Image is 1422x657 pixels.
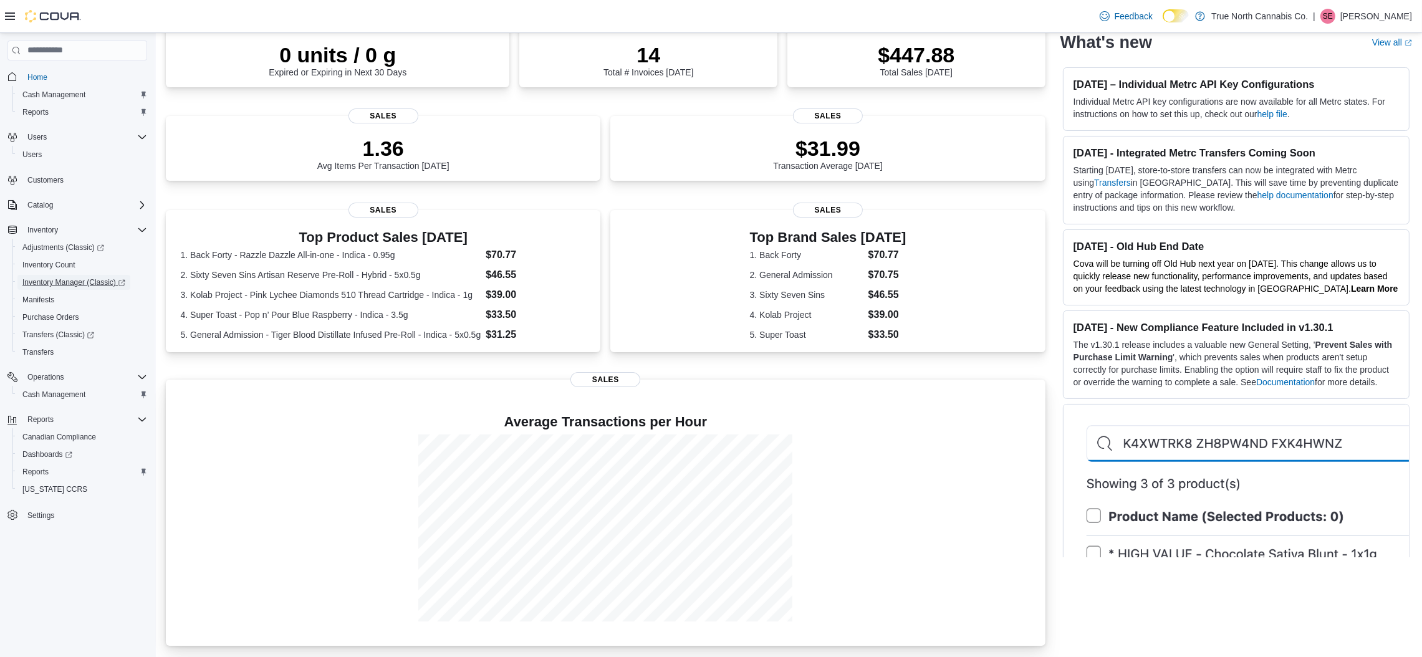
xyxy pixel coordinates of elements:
[1074,146,1399,159] h3: [DATE] - Integrated Metrc Transfers Coming Soon
[17,482,92,497] a: [US_STATE] CCRS
[1405,39,1412,47] svg: External link
[1115,10,1153,22] span: Feedback
[22,70,52,85] a: Home
[22,223,147,237] span: Inventory
[12,256,152,274] button: Inventory Count
[22,449,72,459] span: Dashboards
[773,136,883,171] div: Transaction Average [DATE]
[12,86,152,103] button: Cash Management
[12,291,152,309] button: Manifests
[181,249,481,261] dt: 1. Back Forty - Razzle Dazzle All-in-one - Indica - 0.95g
[793,203,863,218] span: Sales
[17,327,147,342] span: Transfers (Classic)
[2,68,152,86] button: Home
[1320,9,1335,24] div: Stan Elsbury
[17,310,147,325] span: Purchase Orders
[22,90,85,100] span: Cash Management
[1074,240,1399,252] h3: [DATE] - Old Hub End Date
[27,511,54,520] span: Settings
[2,506,152,524] button: Settings
[12,239,152,256] a: Adjustments (Classic)
[17,275,130,290] a: Inventory Manager (Classic)
[22,347,54,357] span: Transfers
[1074,338,1399,388] p: The v1.30.1 release includes a valuable new General Setting, ' ', which prevents sales when produ...
[793,108,863,123] span: Sales
[17,387,147,402] span: Cash Management
[1163,22,1163,23] span: Dark Mode
[27,225,58,235] span: Inventory
[22,330,94,340] span: Transfers (Classic)
[17,147,47,162] a: Users
[2,411,152,428] button: Reports
[269,42,406,67] p: 0 units / 0 g
[12,463,152,481] button: Reports
[750,289,863,301] dt: 3. Sixty Seven Sins
[176,415,1035,429] h4: Average Transactions per Hour
[27,132,47,142] span: Users
[1372,37,1412,47] a: View allExternal link
[269,42,406,77] div: Expired or Expiring in Next 30 Days
[17,105,54,120] a: Reports
[1074,78,1399,90] h3: [DATE] – Individual Metrc API Key Configurations
[22,150,42,160] span: Users
[17,240,147,255] span: Adjustments (Classic)
[1257,109,1287,119] a: help file
[486,287,586,302] dd: $39.00
[17,482,147,497] span: Washington CCRS
[2,171,152,189] button: Customers
[878,42,954,67] p: $447.88
[868,267,906,282] dd: $70.75
[27,200,53,210] span: Catalog
[1256,377,1315,387] a: Documentation
[17,464,147,479] span: Reports
[868,247,906,262] dd: $70.77
[1074,95,1399,120] p: Individual Metrc API key configurations are now available for all Metrc states. For instructions ...
[12,343,152,361] button: Transfers
[17,105,147,120] span: Reports
[22,467,49,477] span: Reports
[2,221,152,239] button: Inventory
[486,307,586,322] dd: $33.50
[181,309,481,321] dt: 4. Super Toast - Pop n’ Pour Blue Raspberry - Indica - 3.5g
[17,240,109,255] a: Adjustments (Classic)
[868,307,906,322] dd: $39.00
[1351,284,1398,294] a: Learn More
[12,326,152,343] a: Transfers (Classic)
[27,372,64,382] span: Operations
[27,72,47,82] span: Home
[12,146,152,163] button: Users
[22,198,147,213] span: Catalog
[317,136,449,171] div: Avg Items Per Transaction [DATE]
[12,274,152,291] a: Inventory Manager (Classic)
[22,172,147,188] span: Customers
[17,345,59,360] a: Transfers
[1074,321,1399,333] h3: [DATE] - New Compliance Feature Included in v1.30.1
[1257,190,1333,200] a: help documentation
[878,42,954,77] div: Total Sales [DATE]
[22,107,49,117] span: Reports
[348,203,418,218] span: Sales
[22,295,54,305] span: Manifests
[348,108,418,123] span: Sales
[1094,178,1131,188] a: Transfers
[17,257,80,272] a: Inventory Count
[22,412,59,427] button: Reports
[12,386,152,403] button: Cash Management
[22,312,79,322] span: Purchase Orders
[17,257,147,272] span: Inventory Count
[181,289,481,301] dt: 3. Kolab Project - Pink Lychee Diamonds 510 Thread Cartridge - Indica - 1g
[603,42,693,67] p: 14
[12,428,152,446] button: Canadian Compliance
[17,275,147,290] span: Inventory Manager (Classic)
[2,128,152,146] button: Users
[22,390,85,400] span: Cash Management
[22,412,147,427] span: Reports
[1163,9,1189,22] input: Dark Mode
[17,447,77,462] a: Dashboards
[1211,9,1308,24] p: True North Cannabis Co.
[17,447,147,462] span: Dashboards
[1323,9,1333,24] span: SE
[12,446,152,463] a: Dashboards
[22,484,87,494] span: [US_STATE] CCRS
